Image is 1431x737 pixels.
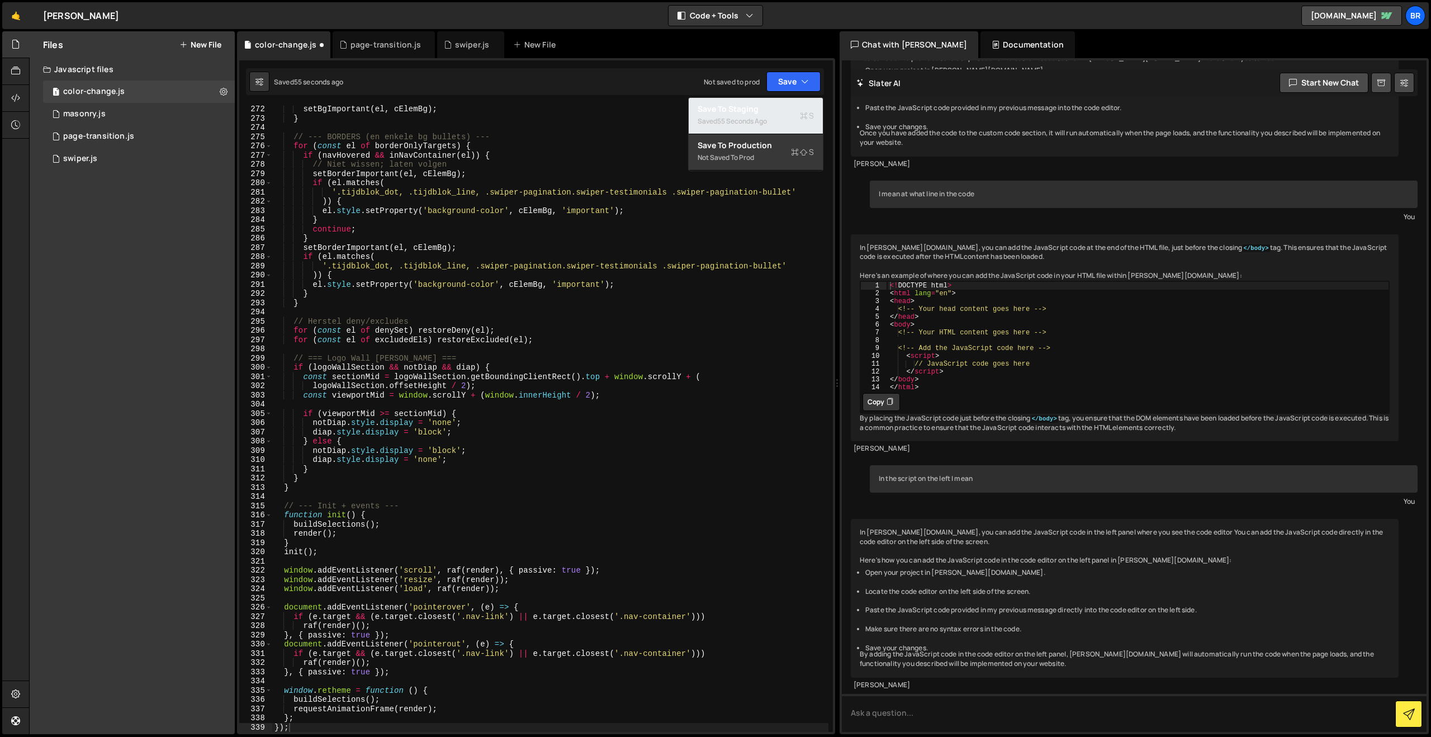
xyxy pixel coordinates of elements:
div: 287 [239,243,272,253]
button: Code + Tools [669,6,762,26]
div: Saved [274,77,343,87]
div: Javascript files [30,58,235,81]
div: 298 [239,344,272,354]
li: Make sure there are no syntax errors in the code. [865,625,1390,634]
div: 300 [239,363,272,372]
div: 277 [239,151,272,160]
div: 291 [239,280,272,290]
div: 13 [861,376,887,384]
div: 11 [861,360,887,368]
div: 333 [239,668,272,677]
div: [PERSON_NAME] [854,444,1396,453]
div: 14 [861,384,887,391]
div: 335 [239,686,272,696]
div: 9 [861,344,887,352]
div: 337 [239,705,272,714]
div: 281 [239,188,272,197]
div: 334 [239,677,272,686]
div: 308 [239,437,272,446]
span: 1 [53,88,59,97]
div: 328 [239,621,272,631]
div: swiper.js [63,154,97,164]
div: 313 [239,483,272,493]
div: 7 [861,329,887,337]
li: Paste the JavaScript code provided in my previous message into the code editor. [865,103,1390,113]
div: 338 [239,714,272,723]
div: 316 [239,511,272,520]
div: 16297/46190.js [43,125,235,148]
div: [PERSON_NAME] [854,681,1396,690]
li: Open your project in [PERSON_NAME][DOMAIN_NAME]. [865,66,1390,75]
div: 296 [239,326,272,336]
div: 305 [239,409,272,419]
div: You can add the provided JavaScript code to the custom code section in [PERSON_NAME][DOMAIN_NAME]... [851,45,1399,157]
div: Saved [698,115,814,128]
div: You [873,211,1415,223]
div: 307 [239,428,272,437]
div: 12 [861,368,887,376]
div: In [PERSON_NAME][DOMAIN_NAME], you can add the JavaScript code at the end of the HTML file, just ... [851,234,1399,442]
div: 55 seconds ago [717,116,767,126]
div: 310 [239,455,272,465]
div: 299 [239,354,272,363]
div: 320 [239,547,272,557]
div: Chat with [PERSON_NAME] [840,31,978,58]
div: 278 [239,160,272,169]
div: In the script on the left I mean [870,465,1418,493]
div: 288 [239,252,272,262]
div: I mean at what line in the code [870,181,1418,208]
div: 336 [239,695,272,705]
li: Paste the JavaScript code provided in my previous message directly into the code editor on the le... [865,606,1390,615]
li: Open your project in [PERSON_NAME][DOMAIN_NAME]. [865,568,1390,578]
h2: Slater AI [856,78,901,88]
h2: Files [43,39,63,51]
button: New File [179,40,221,49]
button: Save [766,72,821,92]
div: 280 [239,178,272,188]
div: 290 [239,271,272,280]
div: 292 [239,289,272,299]
div: New File [513,39,560,50]
div: swiper.js [455,39,489,50]
div: 301 [239,372,272,382]
div: 314 [239,492,272,502]
div: 285 [239,225,272,234]
div: 275 [239,133,272,142]
div: 16297/44719.js [43,81,235,103]
div: page-transition.js [350,39,421,50]
div: Save to Production [698,140,814,151]
div: 317 [239,520,272,530]
div: 315 [239,502,272,511]
div: 55 seconds ago [294,77,343,87]
code: </body> [1242,244,1269,252]
div: masonry.js [63,109,106,119]
div: 326 [239,603,272,612]
div: 323 [239,575,272,585]
div: 306 [239,418,272,428]
button: Copy [863,393,900,411]
div: 302 [239,381,272,391]
div: 272 [239,105,272,114]
div: 311 [239,465,272,474]
div: 16297/44014.js [43,148,235,170]
div: 332 [239,658,272,668]
div: 324 [239,584,272,594]
div: 1 [861,282,887,290]
code: </body> [1031,415,1058,423]
div: 4 [861,305,887,313]
div: 6 [861,321,887,329]
div: 303 [239,391,272,400]
div: 329 [239,631,272,640]
div: Not saved to prod [704,77,760,87]
span: S [800,110,814,121]
div: page-transition.js [63,131,134,141]
a: [DOMAIN_NAME] [1301,6,1402,26]
div: 322 [239,566,272,575]
div: 5 [861,313,887,321]
div: You [873,495,1415,507]
div: 279 [239,169,272,179]
div: 282 [239,197,272,206]
div: 284 [239,215,272,225]
div: 293 [239,299,272,308]
div: 327 [239,612,272,622]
